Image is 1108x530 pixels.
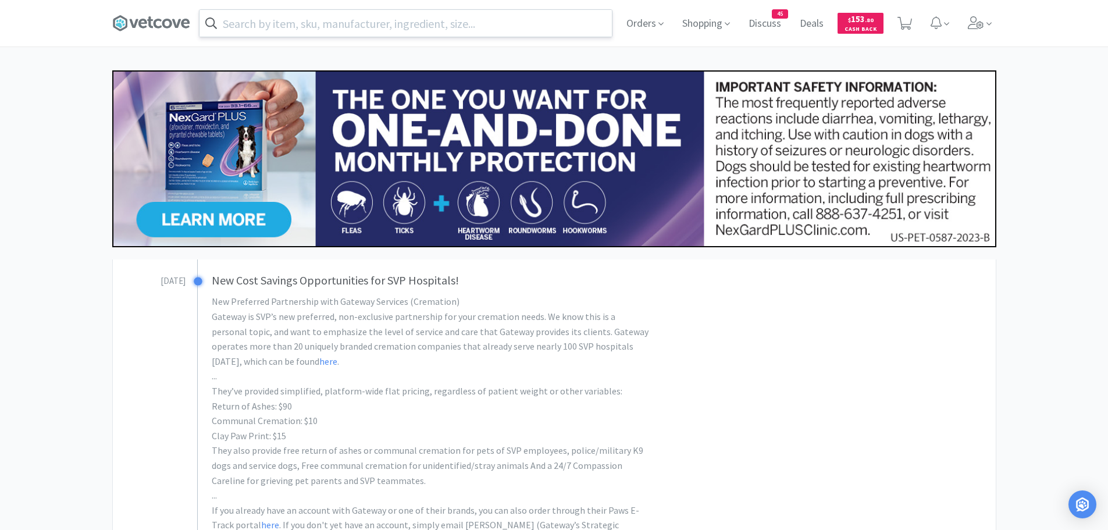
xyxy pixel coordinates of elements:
[212,310,653,369] p: Gateway is SVP’s new preferred, non-exclusive partnership for your cremation needs. We know this ...
[112,70,996,247] img: 24562ba5414042f391a945fa418716b7_350.jpg
[744,19,786,29] a: Discuss45
[212,429,653,444] p: Clay Paw Print: $15
[212,414,653,429] p: Communal Cremation: $10
[212,369,653,384] p: ...
[772,10,788,18] span: 45
[845,26,877,34] span: Cash Back
[199,10,612,37] input: Search by item, sku, manufacturer, ingredient, size...
[795,19,828,29] a: Deals
[212,294,653,310] p: New Preferred Partnership with Gateway Services (Cremation)
[865,16,874,24] span: . 80
[212,271,701,290] h3: New Cost Savings Opportunities for SVP Hospitals!
[113,271,186,288] h3: [DATE]
[848,16,851,24] span: $
[838,8,883,39] a: $153.80Cash Back
[1068,490,1096,518] div: Open Intercom Messenger
[319,355,337,367] a: here
[212,399,653,414] p: Return of Ashes: $90
[212,443,653,488] p: They also provide free return of ashes or communal cremation for pets of SVP employees, police/mi...
[212,384,653,399] p: They’ve provided simplified, platform-wide flat pricing, regardless of patient weight or other va...
[212,488,653,503] p: ...
[848,13,874,24] span: 153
